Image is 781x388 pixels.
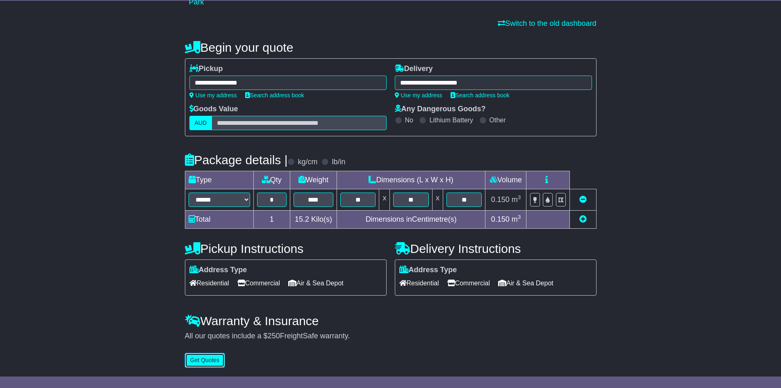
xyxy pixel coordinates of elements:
[512,195,521,204] span: m
[185,314,597,328] h4: Warranty & Insurance
[379,189,390,211] td: x
[432,189,443,211] td: x
[189,116,212,130] label: AUD
[290,211,337,229] td: Kilo(s)
[185,332,597,341] div: All our quotes include a $ FreightSafe warranty.
[518,194,521,200] sup: 3
[189,92,237,99] a: Use my address
[485,171,526,189] td: Volume
[253,171,290,189] td: Qty
[189,105,238,114] label: Goods Value
[245,92,304,99] a: Search address book
[498,277,553,289] span: Air & Sea Depot
[491,195,510,204] span: 0.150
[395,105,486,114] label: Any Dangerous Goods?
[332,158,345,167] label: lb/in
[447,277,490,289] span: Commercial
[295,215,309,223] span: 15.2
[185,171,253,189] td: Type
[290,171,337,189] td: Weight
[189,266,247,275] label: Address Type
[518,214,521,220] sup: 3
[491,215,510,223] span: 0.150
[512,215,521,223] span: m
[579,195,587,204] a: Remove this item
[185,353,225,367] button: Get Quotes
[451,92,510,99] a: Search address book
[189,277,229,289] span: Residential
[395,64,433,73] label: Delivery
[405,116,413,124] label: No
[253,211,290,229] td: 1
[189,64,223,73] label: Pickup
[298,158,317,167] label: kg/cm
[429,116,473,124] label: Lithium Battery
[268,332,280,340] span: 250
[288,277,344,289] span: Air & Sea Depot
[399,266,457,275] label: Address Type
[185,211,253,229] td: Total
[579,215,587,223] a: Add new item
[337,211,485,229] td: Dimensions in Centimetre(s)
[185,153,288,167] h4: Package details |
[395,242,597,255] h4: Delivery Instructions
[498,19,596,28] a: Switch to the old dashboard
[185,242,387,255] h4: Pickup Instructions
[399,277,439,289] span: Residential
[185,41,597,54] h4: Begin your quote
[490,116,506,124] label: Other
[395,92,442,99] a: Use my address
[337,171,485,189] td: Dimensions (L x W x H)
[237,277,280,289] span: Commercial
